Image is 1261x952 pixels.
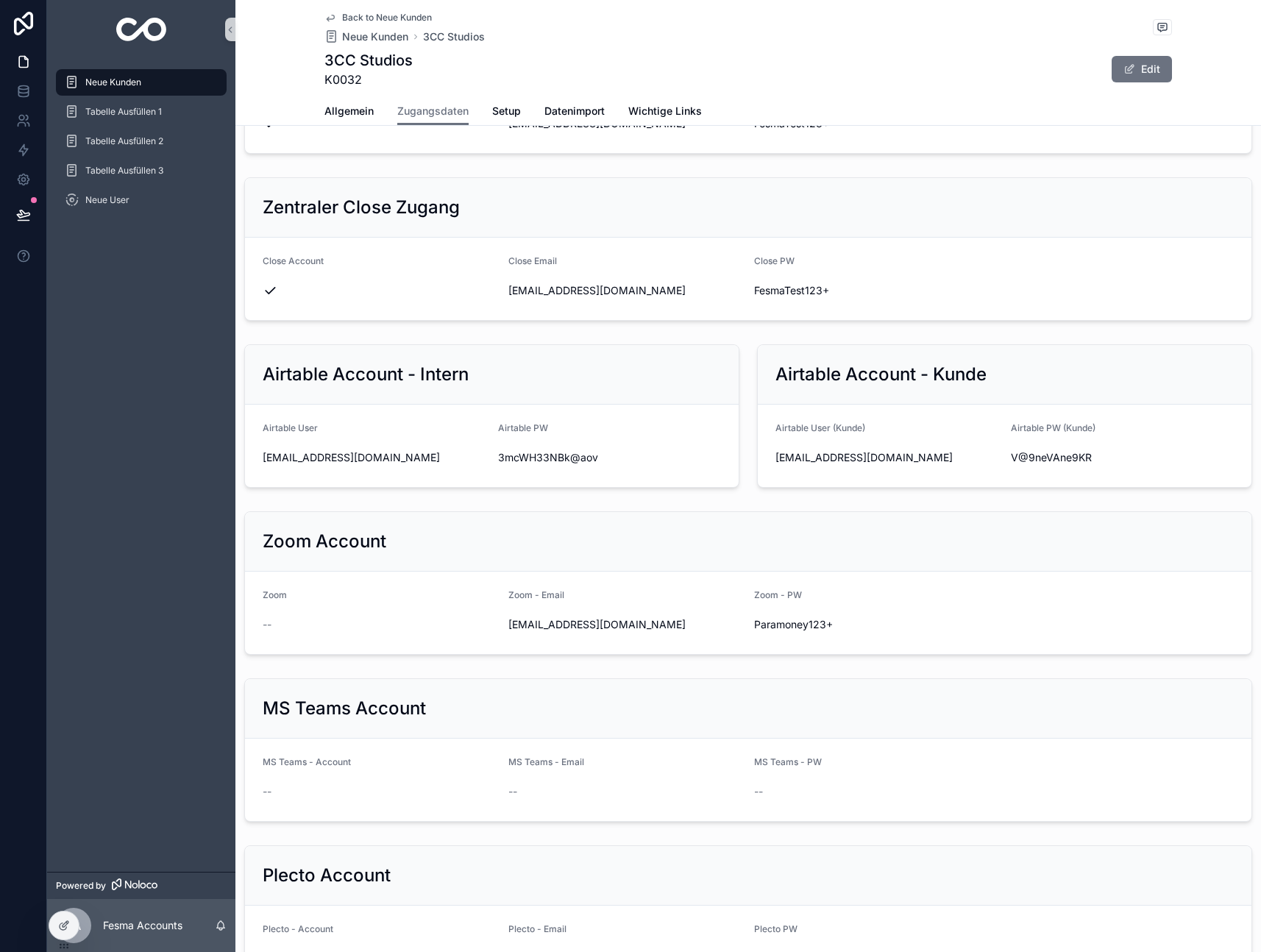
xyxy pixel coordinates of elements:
span: Zoom - Email [508,589,564,600]
img: App logo [116,18,167,41]
a: Tabelle Ausfüllen 3 [56,157,227,184]
div: scrollable content [47,59,235,232]
span: Airtable User [263,422,318,433]
span: -- [508,784,517,799]
span: -- [754,784,763,799]
span: K0032 [324,71,413,88]
span: Datenimport [544,104,605,118]
span: MS Teams - Email [508,756,584,767]
span: Airtable User (Kunde) [775,422,865,433]
a: Neue Kunden [56,69,227,96]
span: MS Teams - Account [263,756,351,767]
a: Neue Kunden [324,29,408,44]
span: Back to Neue Kunden [342,12,432,24]
a: Setup [492,98,521,127]
a: Allgemein [324,98,374,127]
span: Neue Kunden [342,29,408,44]
span: Allgemein [324,104,374,118]
span: Neue User [85,194,129,206]
span: Paramoney123+ [754,617,988,632]
a: Zugangsdaten [397,98,469,126]
h1: 3CC Studios [324,50,413,71]
span: Wichtige Links [628,104,702,118]
span: [EMAIL_ADDRESS][DOMAIN_NAME] [775,450,999,465]
a: Back to Neue Kunden [324,12,432,24]
a: Tabelle Ausfüllen 2 [56,128,227,154]
span: 3mcWH33NBk@aov [498,450,722,465]
span: MS Teams - PW [754,756,822,767]
a: Wichtige Links [628,98,702,127]
span: Close PW [754,255,795,266]
span: Setup [492,104,521,118]
h2: MS Teams Account [263,697,426,720]
a: Datenimport [544,98,605,127]
span: Close Account [263,255,324,266]
span: Plecto PW [754,923,798,934]
span: Plecto - Email [508,923,566,934]
span: Tabelle Ausfüllen 1 [85,106,162,118]
span: Zoom - PW [754,589,802,600]
span: Zugangsdaten [397,104,469,118]
h2: Plecto Account [263,864,391,887]
a: Tabelle Ausfüllen 1 [56,99,227,125]
span: Neue Kunden [85,77,141,88]
span: [EMAIL_ADDRESS][DOMAIN_NAME] [508,617,742,632]
span: V@9neVAne9KR [1011,450,1235,465]
button: Edit [1112,56,1172,82]
h2: Zoom Account [263,530,386,553]
span: Close Email [508,255,557,266]
h2: Airtable Account - Intern [263,363,469,386]
span: FesmaTest123+ [754,283,988,298]
h2: Airtable Account - Kunde [775,363,987,386]
span: -- [263,784,271,799]
span: [EMAIL_ADDRESS][DOMAIN_NAME] [508,283,742,298]
a: Neue User [56,187,227,213]
span: Tabelle Ausfüllen 2 [85,135,163,147]
span: Plecto - Account [263,923,333,934]
span: Tabelle Ausfüllen 3 [85,165,163,177]
h2: Zentraler Close Zugang [263,196,460,219]
span: Airtable PW (Kunde) [1011,422,1095,433]
span: Airtable PW [498,422,548,433]
a: Powered by [47,872,235,899]
p: Fesma Accounts [103,918,182,933]
span: -- [263,617,271,632]
span: Zoom [263,589,287,600]
span: [EMAIL_ADDRESS][DOMAIN_NAME] [263,450,486,465]
span: Powered by [56,880,106,892]
a: 3CC Studios [423,29,485,44]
